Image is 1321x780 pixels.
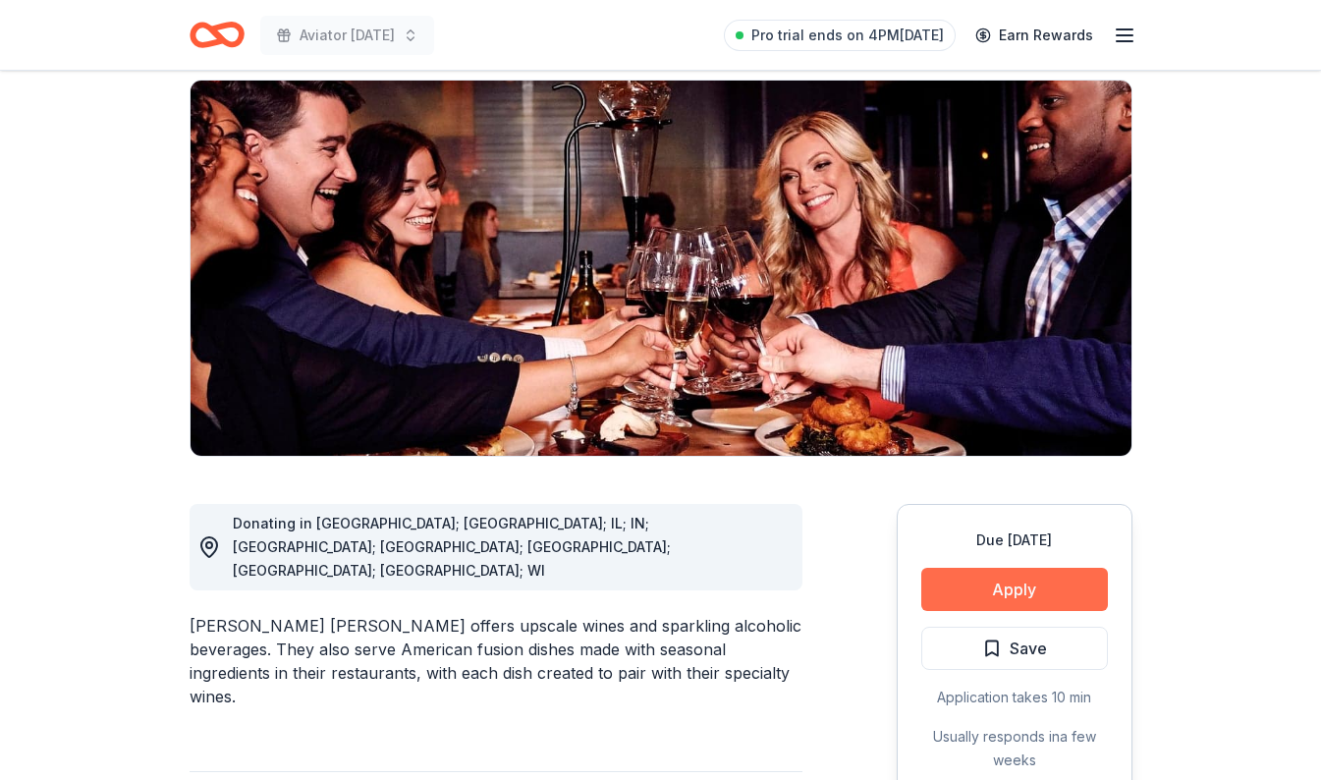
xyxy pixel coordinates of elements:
[751,24,944,47] span: Pro trial ends on 4PM[DATE]
[724,20,956,51] a: Pro trial ends on 4PM[DATE]
[921,568,1108,611] button: Apply
[921,627,1108,670] button: Save
[921,529,1108,552] div: Due [DATE]
[921,725,1108,772] div: Usually responds in a few weeks
[1010,636,1047,661] span: Save
[300,24,395,47] span: Aviator [DATE]
[191,81,1131,456] img: Image for Cooper's Hawk Winery and Restaurants
[260,16,434,55] button: Aviator [DATE]
[921,686,1108,709] div: Application takes 10 min
[190,614,802,708] div: [PERSON_NAME] [PERSON_NAME] offers upscale wines and sparkling alcoholic beverages. They also ser...
[190,12,245,58] a: Home
[963,18,1105,53] a: Earn Rewards
[233,515,671,579] span: Donating in [GEOGRAPHIC_DATA]; [GEOGRAPHIC_DATA]; IL; IN; [GEOGRAPHIC_DATA]; [GEOGRAPHIC_DATA]; [...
